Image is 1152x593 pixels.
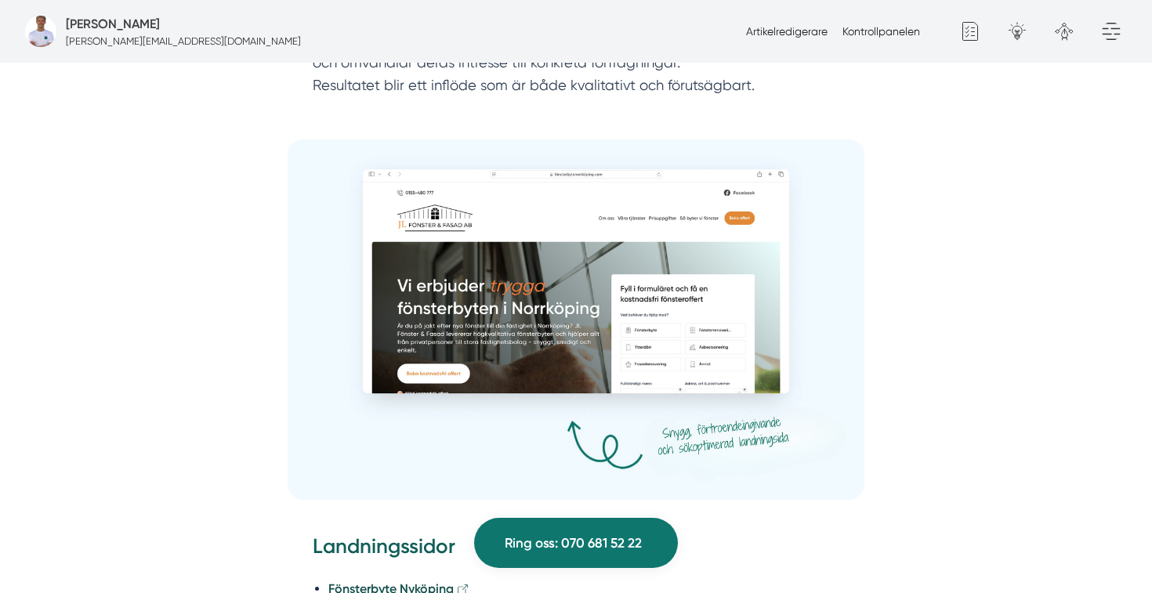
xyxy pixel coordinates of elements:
h5: Administratör [66,14,160,34]
img: Företagsbild på Smartproduktion – Ett företag i Dalarnas län [288,139,864,500]
span: Ring oss: 070 681 52 22 [505,533,642,554]
a: Ring oss: 070 681 52 22 [474,518,678,568]
img: foretagsbild-pa-smartproduktion-en-webbyraer-i-dalarnas-lan.png [25,16,56,47]
a: Artikelredigerare [746,25,828,38]
p: [PERSON_NAME][EMAIL_ADDRESS][DOMAIN_NAME] [66,34,301,49]
a: Kontrollpanelen [842,25,920,38]
h3: Landningssidor [313,533,839,569]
